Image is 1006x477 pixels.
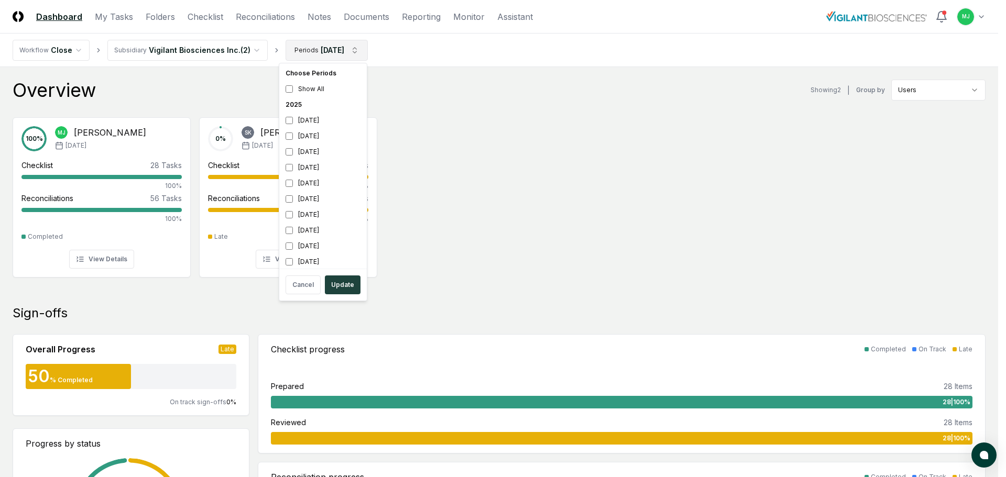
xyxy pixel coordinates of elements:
[281,65,365,81] div: Choose Periods
[281,97,365,113] div: 2025
[281,144,365,160] div: [DATE]
[325,275,360,294] button: Update
[286,275,321,294] button: Cancel
[281,113,365,128] div: [DATE]
[281,175,365,191] div: [DATE]
[281,160,365,175] div: [DATE]
[281,207,365,223] div: [DATE]
[281,81,365,97] div: Show All
[281,254,365,270] div: [DATE]
[281,128,365,144] div: [DATE]
[281,238,365,254] div: [DATE]
[281,191,365,207] div: [DATE]
[281,223,365,238] div: [DATE]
